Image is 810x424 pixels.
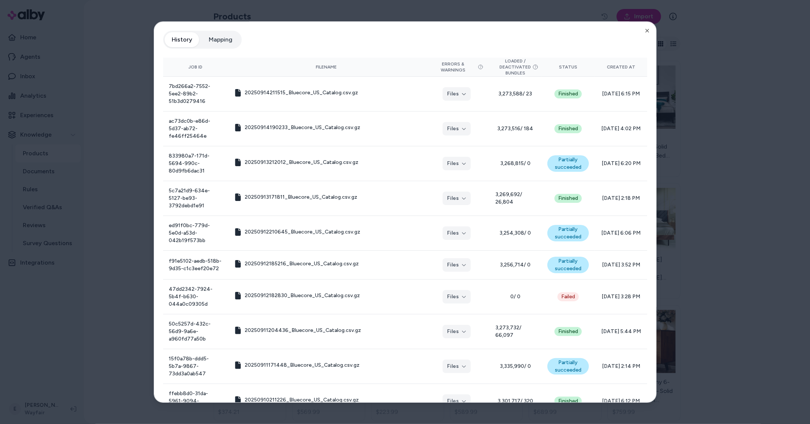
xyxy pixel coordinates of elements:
button: Files [443,290,471,303]
span: 20250912185216_Bluecore_US_Catalog.csv.gz [245,260,359,268]
div: Finished [554,89,582,98]
span: 3,335,990 / 0 [495,363,535,370]
div: Status [547,64,589,70]
button: Files [443,157,471,170]
td: ffebb8d0-31da-5961-9094-b860dfc47d55 [163,384,228,418]
button: Files [443,325,471,338]
span: [DATE] 6:20 PM [601,160,641,167]
td: 15f0a78b-ddd5-5b7a-9867-73dd3a0ab547 [163,349,228,384]
span: [DATE] 5:44 PM [601,328,641,335]
button: Failed [557,292,579,301]
div: Filename [234,64,418,70]
span: 3,254,308 / 0 [495,229,535,237]
td: f91e5102-aedb-518b-9d35-c1c3eef20e72 [163,250,228,279]
button: Errors & Warnings [430,61,483,73]
button: 20250910211226_Bluecore_US_Catalog.csv.gz [234,396,359,404]
td: 50c5257d-432c-56d9-9a6e-a960fd77a50b [163,314,228,349]
span: [DATE] 3:52 PM [601,261,641,269]
span: [DATE] 6:12 PM [601,397,641,405]
button: Files [443,122,471,135]
button: Partially succeeded [547,155,589,172]
button: Files [443,226,471,240]
div: Finished [554,124,582,133]
button: 20250911204436_Bluecore_US_Catalog.csv.gz [234,327,361,334]
button: Files [443,360,471,373]
button: Files [443,87,471,101]
div: Finished [554,397,582,406]
div: Finished [554,327,582,336]
button: History [165,32,200,47]
span: 3,268,815 / 0 [495,160,535,167]
span: [DATE] 3:28 PM [601,293,641,301]
td: 5c7a21d9-634e-5127-be93-3792debd1e91 [163,181,228,216]
td: ac73dc0b-e86d-5d37-ab72-fe46ff25464e [163,111,228,146]
button: Files [443,192,471,205]
button: Partially succeeded [547,225,589,241]
button: 20250912185216_Bluecore_US_Catalog.csv.gz [234,260,359,268]
button: Files [443,258,471,272]
button: Mapping [202,32,240,47]
td: ed91f0bc-779d-5e0d-a53d-042b19f573bb [163,216,228,250]
span: 0 / 0 [495,293,535,301]
span: 3,273,732 / 66,097 [495,324,535,339]
button: 20250914211515_Bluecore_US_Catalog.csv.gz [234,89,358,97]
div: Job ID [169,64,222,70]
span: [DATE] 4:02 PM [601,125,641,132]
button: Loaded / Deactivated Bundles [495,58,535,76]
span: 20250914190233_Bluecore_US_Catalog.csv.gz [245,124,360,131]
span: 3,301,717 / 320 [495,397,535,405]
span: 20250911204436_Bluecore_US_Catalog.csv.gz [245,327,361,334]
td: 833980a7-171d-5694-990c-80d9fb6dac31 [163,146,228,181]
span: 20250910211226_Bluecore_US_Catalog.csv.gz [245,396,359,404]
span: 20250913171811_Bluecore_US_Catalog.csv.gz [245,193,357,201]
span: [DATE] 6:15 PM [601,90,641,98]
span: 20250911171448_Bluecore_US_Catalog.csv.gz [245,362,360,369]
span: 20250914211515_Bluecore_US_Catalog.csv.gz [245,89,358,97]
button: 20250911171448_Bluecore_US_Catalog.csv.gz [234,362,360,369]
td: 47dd2342-7924-5b4f-b630-044a0c09305d [163,279,228,314]
span: [DATE] 6:06 PM [601,229,641,237]
span: 3,273,588 / 23 [495,90,535,98]
span: 20250912182830_Bluecore_US_Catalog.csv.gz [245,292,360,299]
span: 20250912210645_Bluecore_US_Catalog.csv.gz [245,228,360,236]
button: 20250913212012_Bluecore_US_Catalog.csv.gz [234,159,358,166]
span: 3,273,516 / 184 [495,125,535,132]
button: 20250912182830_Bluecore_US_Catalog.csv.gz [234,292,360,299]
span: [DATE] 2:18 PM [601,195,641,202]
button: Files [443,394,471,408]
button: 20250914190233_Bluecore_US_Catalog.csv.gz [234,124,360,131]
button: Partially succeeded [547,358,589,375]
span: 3,269,692 / 26,804 [495,191,535,206]
button: 20250912210645_Bluecore_US_Catalog.csv.gz [234,228,360,236]
span: [DATE] 2:14 PM [601,363,641,370]
button: Partially succeeded [547,257,589,273]
span: 3,256,714 / 0 [495,261,535,269]
td: 7bd266a2-7552-5ee2-89b2-51b3d0279416 [163,76,228,111]
div: Finished [554,194,582,203]
div: Created At [601,64,641,70]
span: 20250913212012_Bluecore_US_Catalog.csv.gz [245,159,358,166]
button: 20250913171811_Bluecore_US_Catalog.csv.gz [234,193,357,201]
